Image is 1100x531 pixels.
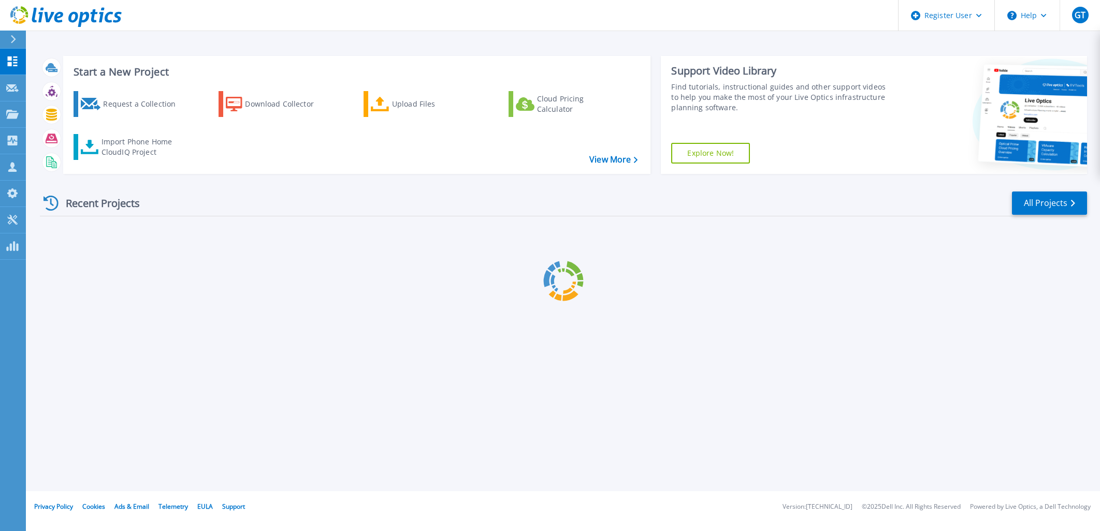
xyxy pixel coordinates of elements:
[103,94,186,114] div: Request a Collection
[40,190,154,216] div: Recent Projects
[970,504,1091,510] li: Powered by Live Optics, a Dell Technology
[783,504,852,510] li: Version: [TECHNICAL_ID]
[537,94,620,114] div: Cloud Pricing Calculator
[245,94,328,114] div: Download Collector
[392,94,475,114] div: Upload Files
[158,502,188,511] a: Telemetry
[222,502,245,511] a: Support
[102,137,182,157] div: Import Phone Home CloudIQ Project
[589,155,638,165] a: View More
[671,82,890,113] div: Find tutorials, instructional guides and other support videos to help you make the most of your L...
[82,502,105,511] a: Cookies
[671,64,890,78] div: Support Video Library
[74,91,189,117] a: Request a Collection
[671,143,750,164] a: Explore Now!
[1075,11,1085,19] span: GT
[114,502,149,511] a: Ads & Email
[364,91,479,117] a: Upload Files
[1012,191,1087,215] a: All Projects
[34,502,73,511] a: Privacy Policy
[509,91,624,117] a: Cloud Pricing Calculator
[197,502,213,511] a: EULA
[862,504,961,510] li: © 2025 Dell Inc. All Rights Reserved
[219,91,334,117] a: Download Collector
[74,66,638,78] h3: Start a New Project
